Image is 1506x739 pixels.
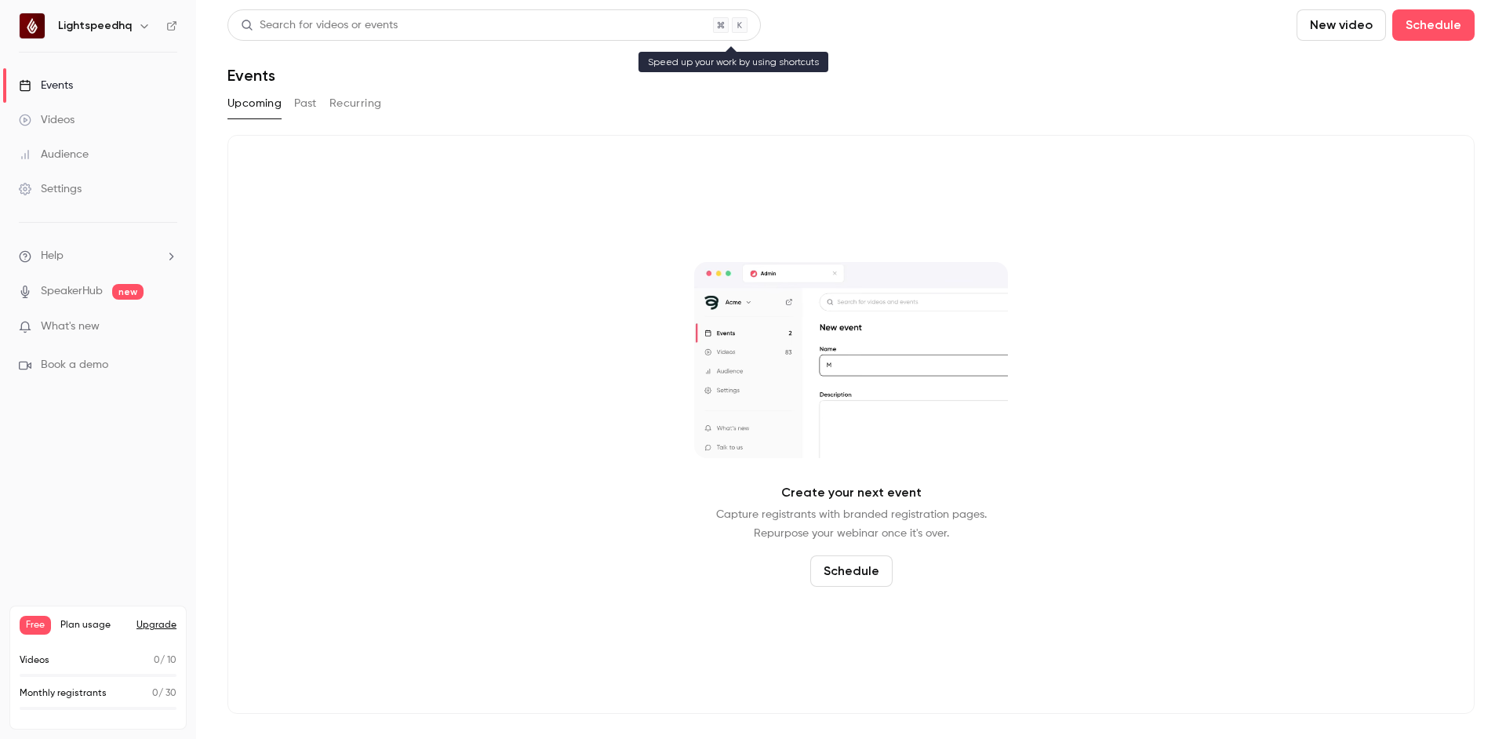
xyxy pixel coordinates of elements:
[781,483,922,502] p: Create your next event
[227,66,275,85] h1: Events
[20,686,107,701] p: Monthly registrants
[154,653,176,668] p: / 10
[41,357,108,373] span: Book a demo
[294,91,317,116] button: Past
[716,505,987,543] p: Capture registrants with branded registration pages. Repurpose your webinar once it's over.
[41,319,100,335] span: What's new
[112,284,144,300] span: new
[20,653,49,668] p: Videos
[41,248,64,264] span: Help
[154,656,160,665] span: 0
[241,17,398,34] div: Search for videos or events
[152,686,176,701] p: / 30
[19,78,73,93] div: Events
[41,283,103,300] a: SpeakerHub
[58,18,132,34] h6: Lightspeedhq
[329,91,382,116] button: Recurring
[810,555,893,587] button: Schedule
[20,616,51,635] span: Free
[19,112,75,128] div: Videos
[20,13,45,38] img: Lightspeedhq
[19,248,177,264] li: help-dropdown-opener
[19,181,82,197] div: Settings
[1392,9,1475,41] button: Schedule
[227,91,282,116] button: Upcoming
[60,619,127,632] span: Plan usage
[1297,9,1386,41] button: New video
[152,689,158,698] span: 0
[136,619,176,632] button: Upgrade
[19,147,89,162] div: Audience
[158,320,177,334] iframe: Noticeable Trigger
